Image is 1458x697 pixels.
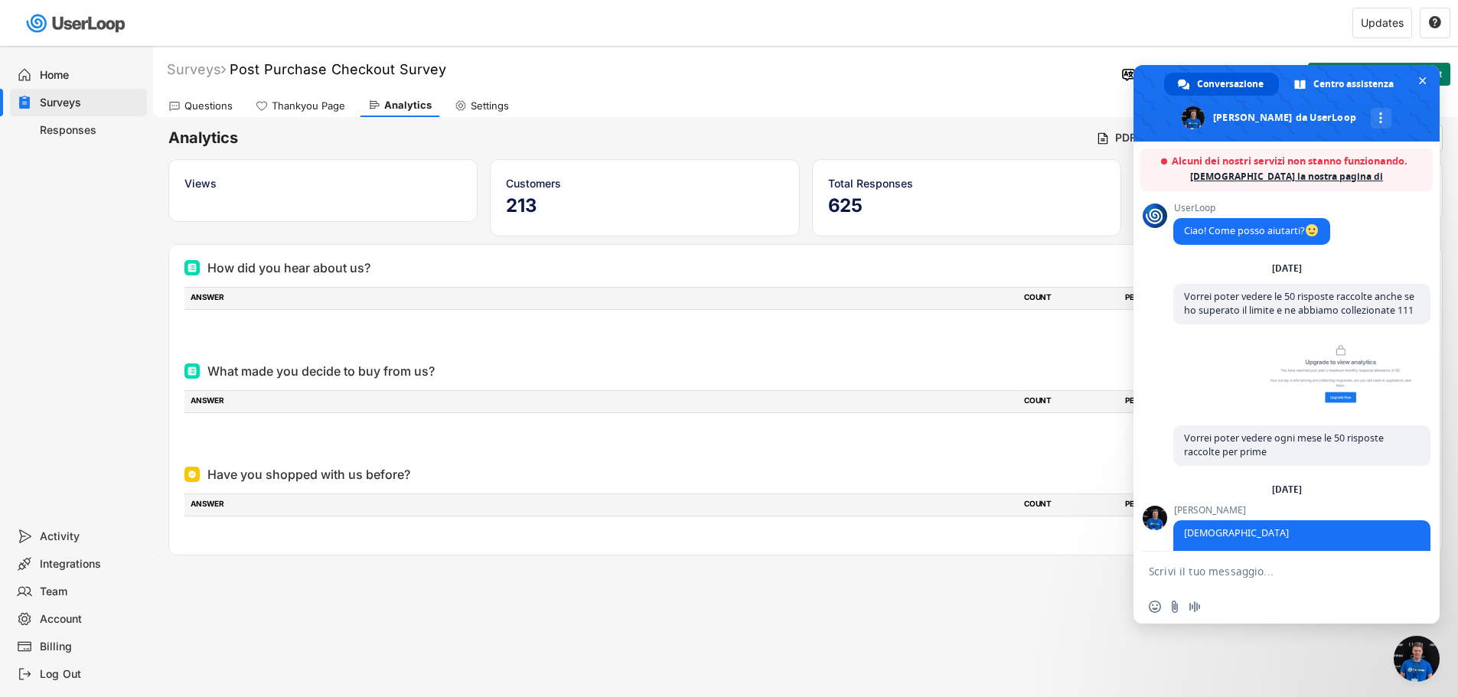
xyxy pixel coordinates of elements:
div: Updates [1361,18,1404,28]
div: Thankyou Page [272,99,345,112]
h5: 625 [828,194,1105,217]
button: Add to Shopify Checkout [1308,63,1450,86]
span: UserLoop [1173,203,1330,213]
div: Surveys [167,60,226,78]
span: Alcuni dei nostri servizi non stanno funzionando. [1148,155,1425,168]
div: Centro assistenza [1280,73,1409,96]
span: Centro assistenza [1313,73,1394,96]
img: Multi Select [188,366,197,376]
div: Billing [40,640,141,654]
div: ANSWER [191,395,1015,409]
img: Single Select [188,470,197,479]
div: Log Out [40,667,141,682]
div: Analytics [384,99,432,112]
div: Integrations [40,557,141,572]
img: Multi Select [188,263,197,272]
img: Language%20Icon.svg [1120,67,1137,83]
span: [PERSON_NAME] [1173,505,1430,516]
span: Ciao! Come posso aiutarti? [1184,224,1319,237]
div: How did you hear about us? [207,259,370,277]
div: Team [40,585,141,599]
div: Activity [40,529,141,544]
div: Settings [471,99,509,112]
div: ANSWER [191,498,1015,512]
div: PERCENTAGE [1125,498,1202,512]
div: ANSWER [191,292,1015,305]
div: Account [40,612,141,627]
h5: 213 [506,194,783,217]
font: Post Purchase Checkout Survey [230,61,446,77]
span: per ulteriori aggiornamenti. [1148,171,1425,183]
span: Registra un messaggio audio [1189,601,1201,613]
span: Vorrei poter vedere le 50 risposte raccolte anche se ho superato il limite e ne abbiamo collezion... [1184,290,1414,317]
a: [DEMOGRAPHIC_DATA] la nostra pagina di stato [1190,170,1383,194]
div: Home [40,68,141,83]
span: Inserisci una emoji [1149,601,1161,613]
textarea: Scrivi il tuo messaggio... [1149,565,1391,578]
div: Customers [506,175,783,191]
div: PERCENTAGE [1125,292,1202,305]
div: [DATE] [1272,485,1302,494]
div: Surveys [40,96,141,110]
div: Have you shopped with us before? [207,465,410,484]
div: COUNT [1024,292,1116,305]
span: Invia un file [1169,601,1181,613]
div: Altri canali [1371,108,1391,129]
div: Questions [184,99,233,112]
img: userloop-logo-01.svg [23,8,131,39]
div: Chiudere la chat [1394,636,1440,682]
div: Conversazione [1164,73,1279,96]
div: COUNT [1024,395,1116,409]
span: [DEMOGRAPHIC_DATA] Capisco il tuo punto di vista, cercherò se riusciamo a farlo funzionare e ti m... [1184,526,1420,608]
span: Vorrei poter vedere ogni mese le 50 risposte raccolte per prime [1184,432,1384,458]
h6: Analytics [168,128,1085,148]
div: Total Responses [828,175,1105,191]
div: PERCENTAGE [1125,395,1202,409]
div: COUNT [1024,498,1116,512]
text:  [1429,15,1441,29]
div: Views [184,175,462,191]
button:  [1428,16,1442,30]
div: What made you decide to buy from us? [207,362,435,380]
span: Conversazione [1197,73,1264,96]
span: Chiudere la chat [1414,73,1430,89]
div: Responses [40,123,141,138]
div: PDF Report [1115,131,1176,145]
div: [DATE] [1272,264,1302,273]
